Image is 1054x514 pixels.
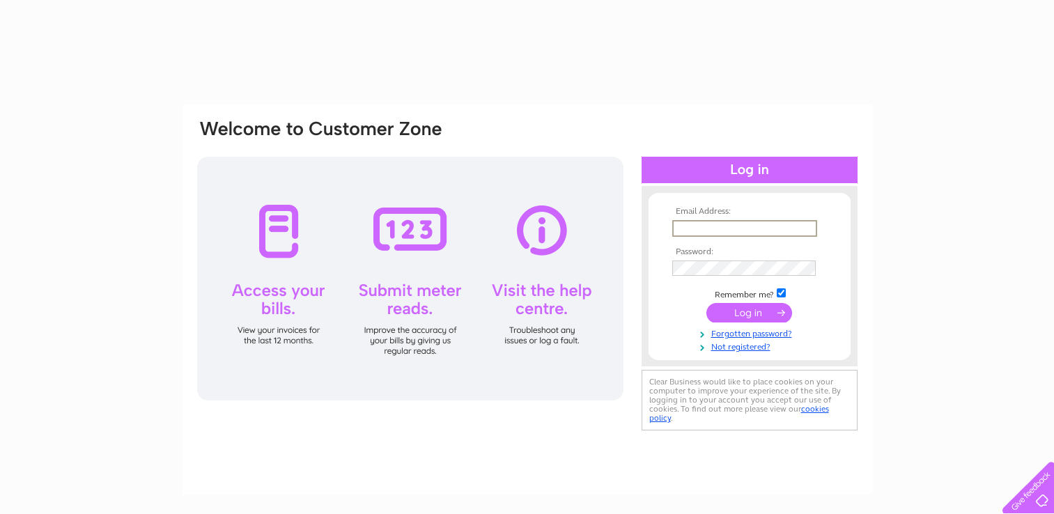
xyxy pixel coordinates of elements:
th: Password: [669,247,830,257]
a: Not registered? [672,339,830,352]
a: cookies policy [649,404,829,423]
input: Submit [706,303,792,322]
a: Forgotten password? [672,326,830,339]
th: Email Address: [669,207,830,217]
td: Remember me? [669,286,830,300]
div: Clear Business would like to place cookies on your computer to improve your experience of the sit... [642,370,858,430]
